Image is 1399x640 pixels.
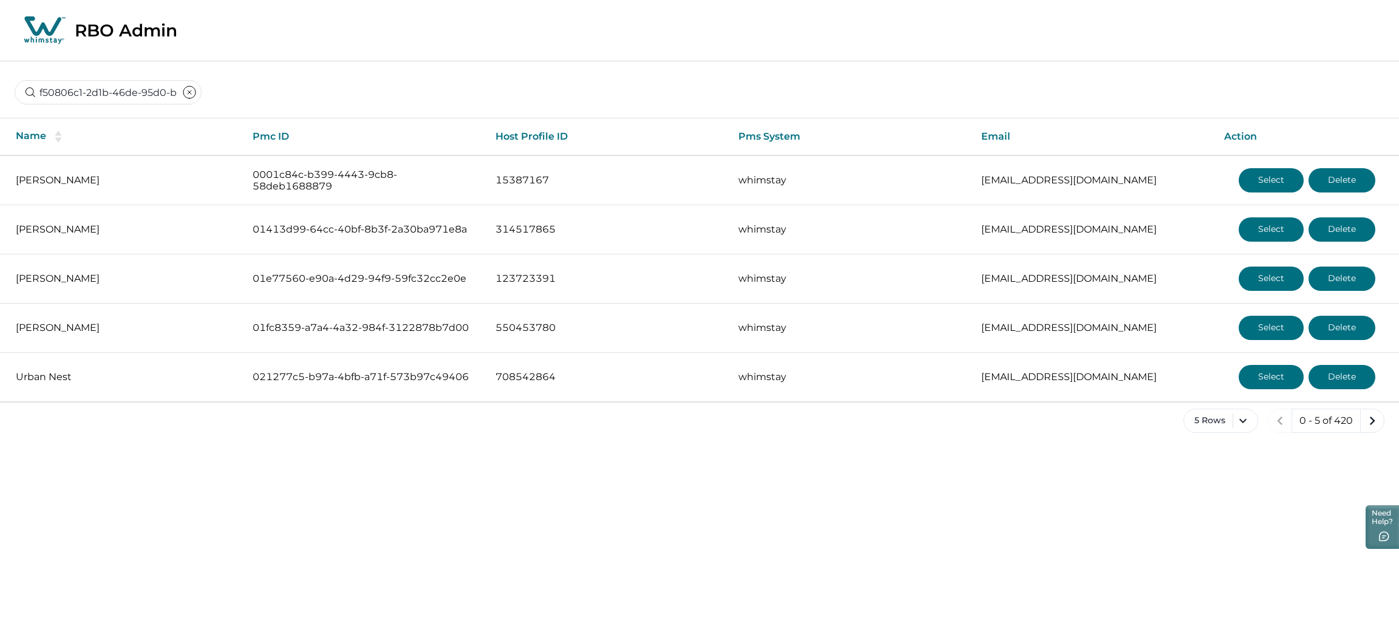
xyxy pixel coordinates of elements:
p: [EMAIL_ADDRESS][DOMAIN_NAME] [981,273,1205,285]
p: [PERSON_NAME] [16,223,233,236]
button: Select [1239,217,1304,242]
button: Select [1239,365,1304,389]
p: [EMAIL_ADDRESS][DOMAIN_NAME] [981,322,1205,334]
p: 708542864 [495,371,719,383]
p: 550453780 [495,322,719,334]
p: 01e77560-e90a-4d29-94f9-59fc32cc2e0e [253,273,476,285]
button: Select [1239,168,1304,192]
button: Delete [1309,168,1375,192]
input: Search by pmc name [15,80,202,104]
p: 314517865 [495,223,719,236]
p: whimstay [738,223,962,236]
button: previous page [1268,409,1292,433]
p: 15387167 [495,174,719,186]
button: 0 - 5 of 420 [1292,409,1361,433]
th: Pmc ID [243,118,486,155]
p: 01413d99-64cc-40bf-8b3f-2a30ba971e8a [253,223,476,236]
p: [EMAIL_ADDRESS][DOMAIN_NAME] [981,223,1205,236]
p: 0 - 5 of 420 [1299,415,1353,427]
p: whimstay [738,371,962,383]
button: Delete [1309,316,1375,340]
button: Select [1239,316,1304,340]
p: [PERSON_NAME] [16,273,233,285]
button: clear input [177,80,202,104]
p: 01fc8359-a7a4-4a32-984f-3122878b7d00 [253,322,476,334]
p: [EMAIL_ADDRESS][DOMAIN_NAME] [981,371,1205,383]
p: [PERSON_NAME] [16,174,233,186]
p: [PERSON_NAME] [16,322,233,334]
button: Delete [1309,365,1375,389]
p: RBO Admin [75,20,177,41]
button: Select [1239,267,1304,291]
p: [EMAIL_ADDRESS][DOMAIN_NAME] [981,174,1205,186]
p: whimstay [738,322,962,334]
th: Email [972,118,1214,155]
p: 0001c84c-b399-4443-9cb8-58deb1688879 [253,169,476,192]
p: whimstay [738,174,962,186]
p: 021277c5-b97a-4bfb-a71f-573b97c49406 [253,371,476,383]
button: Delete [1309,267,1375,291]
button: Delete [1309,217,1375,242]
th: Host Profile ID [486,118,729,155]
p: whimstay [738,273,962,285]
th: Action [1214,118,1399,155]
th: Pms System [729,118,972,155]
button: next page [1360,409,1384,433]
p: 123723391 [495,273,719,285]
button: sorting [46,131,70,143]
p: Urban Nest [16,371,233,383]
button: 5 Rows [1183,409,1258,433]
